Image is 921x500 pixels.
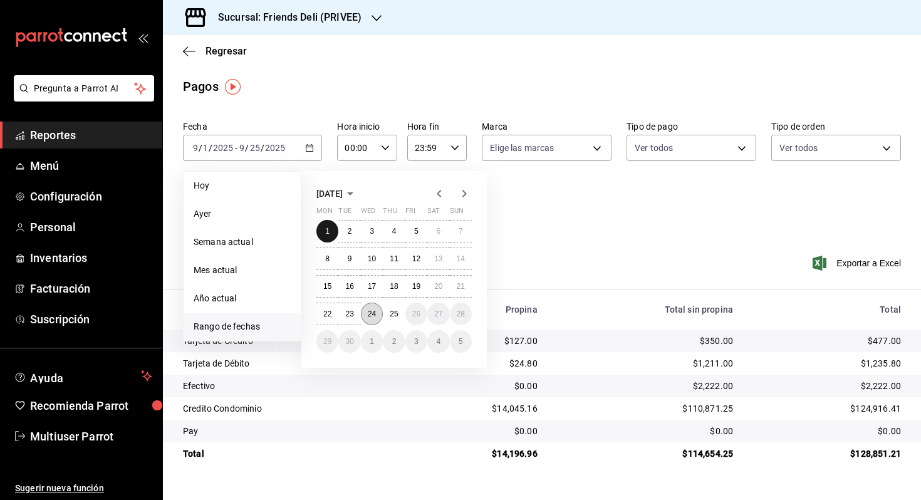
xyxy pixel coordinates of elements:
[815,256,901,271] span: Exportar a Excel
[370,227,374,236] abbr: September 3, 2025
[558,357,733,370] div: $1,211.00
[450,330,472,353] button: October 5, 2025
[457,310,465,318] abbr: September 28, 2025
[209,143,212,153] span: /
[383,220,405,242] button: September 4, 2025
[627,122,756,131] label: Tipo de pago
[390,282,398,291] abbr: September 18, 2025
[459,337,463,346] abbr: October 5, 2025
[194,320,291,333] span: Rango de fechas
[779,142,818,154] span: Ver todos
[338,220,360,242] button: September 2, 2025
[558,447,733,460] div: $114,654.25
[361,303,383,325] button: September 24, 2025
[194,236,291,249] span: Semana actual
[753,447,901,460] div: $128,851.21
[457,282,465,291] abbr: September 21, 2025
[361,275,383,298] button: September 17, 2025
[348,227,352,236] abbr: September 2, 2025
[239,143,245,153] input: --
[14,75,154,102] button: Pregunta a Parrot AI
[412,254,420,263] abbr: September 12, 2025
[558,425,733,437] div: $0.00
[450,207,464,220] abbr: Sunday
[183,122,322,131] label: Fecha
[407,122,467,131] label: Hora fin
[390,254,398,263] abbr: September 11, 2025
[558,305,733,315] div: Total sin propina
[427,247,449,270] button: September 13, 2025
[30,188,152,205] span: Configuración
[427,207,440,220] abbr: Saturday
[345,337,353,346] abbr: September 30, 2025
[348,254,352,263] abbr: September 9, 2025
[34,82,135,95] span: Pregunta a Parrot AI
[405,330,427,353] button: October 3, 2025
[264,143,286,153] input: ----
[558,335,733,347] div: $350.00
[261,143,264,153] span: /
[450,275,472,298] button: September 21, 2025
[405,207,415,220] abbr: Friday
[192,143,199,153] input: --
[361,207,375,220] abbr: Wednesday
[30,127,152,143] span: Reportes
[383,207,397,220] abbr: Thursday
[30,157,152,174] span: Menú
[413,402,538,415] div: $14,045.16
[427,330,449,353] button: October 4, 2025
[323,282,331,291] abbr: September 15, 2025
[235,143,237,153] span: -
[771,122,901,131] label: Tipo de orden
[338,207,351,220] abbr: Tuesday
[405,247,427,270] button: September 12, 2025
[413,380,538,392] div: $0.00
[412,282,420,291] abbr: September 19, 2025
[450,303,472,325] button: September 28, 2025
[434,254,442,263] abbr: September 13, 2025
[338,303,360,325] button: September 23, 2025
[753,305,901,315] div: Total
[753,425,901,437] div: $0.00
[436,337,440,346] abbr: October 4, 2025
[183,447,393,460] div: Total
[202,143,209,153] input: --
[225,79,241,95] img: Tooltip marker
[316,247,338,270] button: September 8, 2025
[9,91,154,104] a: Pregunta a Parrot AI
[323,337,331,346] abbr: September 29, 2025
[427,220,449,242] button: September 6, 2025
[434,310,442,318] abbr: September 27, 2025
[30,368,136,383] span: Ayuda
[194,292,291,305] span: Año actual
[15,482,152,495] span: Sugerir nueva función
[405,303,427,325] button: September 26, 2025
[405,220,427,242] button: September 5, 2025
[414,337,419,346] abbr: October 3, 2025
[345,282,353,291] abbr: September 16, 2025
[450,247,472,270] button: September 14, 2025
[368,282,376,291] abbr: September 17, 2025
[323,310,331,318] abbr: September 22, 2025
[370,337,374,346] abbr: October 1, 2025
[183,357,393,370] div: Tarjeta de Débito
[245,143,249,153] span: /
[635,142,673,154] span: Ver todos
[208,10,362,25] h3: Sucursal: Friends Deli (PRIVEE)
[316,275,338,298] button: September 15, 2025
[30,280,152,297] span: Facturación
[30,397,152,414] span: Recomienda Parrot
[325,254,330,263] abbr: September 8, 2025
[30,249,152,266] span: Inventarios
[405,275,427,298] button: September 19, 2025
[368,310,376,318] abbr: September 24, 2025
[338,275,360,298] button: September 16, 2025
[434,282,442,291] abbr: September 20, 2025
[316,330,338,353] button: September 29, 2025
[338,247,360,270] button: September 9, 2025
[212,143,234,153] input: ----
[337,122,397,131] label: Hora inicio
[194,264,291,277] span: Mes actual
[558,402,733,415] div: $110,871.25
